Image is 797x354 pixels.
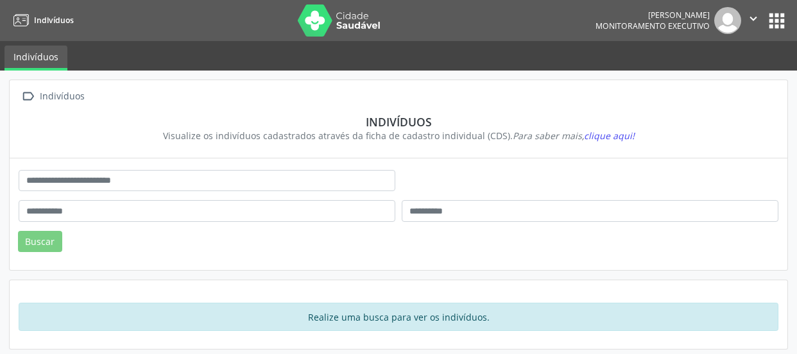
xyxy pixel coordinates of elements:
button: apps [766,10,788,32]
div: Indivíduos [28,115,769,129]
i: Para saber mais, [513,130,635,142]
div: Visualize os indivíduos cadastrados através da ficha de cadastro individual (CDS). [28,129,769,142]
i:  [746,12,760,26]
div: Realize uma busca para ver os indivíduos. [19,303,778,331]
span: Monitoramento Executivo [596,21,710,31]
a:  Indivíduos [19,87,87,106]
i:  [19,87,37,106]
button:  [741,7,766,34]
a: Indivíduos [4,46,67,71]
img: img [714,7,741,34]
a: Indivíduos [9,10,74,31]
span: clique aqui! [584,130,635,142]
div: Indivíduos [37,87,87,106]
span: Indivíduos [34,15,74,26]
button: Buscar [18,231,62,253]
div: [PERSON_NAME] [596,10,710,21]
